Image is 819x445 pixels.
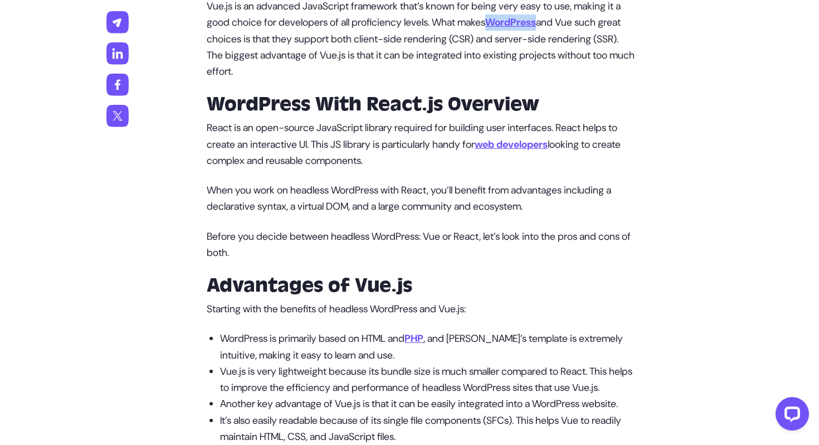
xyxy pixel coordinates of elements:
p: WordPress is primarily based on HTML and , and [PERSON_NAME]’s template is extremely intuitive, m... [220,331,635,364]
p: Another key advantage of Vue.js is that it can be easily integrated into a WordPress website. [220,396,635,412]
a: PHP [404,332,423,345]
p: React is an open-source JavaScript library required for building user interfaces. React helps to ... [207,120,635,169]
a: WordPress [485,16,536,29]
p: When you work on headless WordPress with React, you’ll benefit from advantages including a declar... [207,182,635,215]
a: web developers [475,138,548,151]
strong: Advantages of Vue.js [207,273,412,298]
strong: WordPress With React.js Overview [207,92,539,117]
p: Before you decide between headless WordPress: Vue or React, let’s look into the pros and cons of ... [207,229,635,262]
p: Vue.js is very lightweight because its bundle size is much smaller compared to React. This helps ... [220,364,635,396]
p: Starting with the benefits of headless WordPress and Vue.js: [207,301,635,317]
iframe: LiveChat chat widget [767,393,813,439]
